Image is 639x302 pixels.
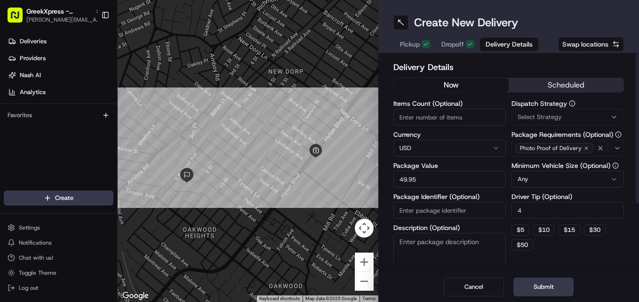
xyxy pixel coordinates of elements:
[559,224,580,236] button: $15
[394,78,509,92] button: now
[80,186,87,193] div: 💻
[533,224,555,236] button: $10
[584,224,606,236] button: $30
[4,221,113,234] button: Settings
[511,162,624,169] label: Minimum Vehicle Size (Optional)
[393,202,506,219] input: Enter package identifier
[71,146,74,153] span: •
[4,251,113,264] button: Chat with us!
[393,171,506,188] input: Enter package value
[393,193,506,200] label: Package Identifier (Optional)
[444,278,504,296] button: Cancel
[20,54,46,63] span: Providers
[4,236,113,249] button: Notifications
[6,181,76,198] a: 📗Knowledge Base
[558,37,624,52] button: Swap locations
[518,113,562,121] span: Select Strategy
[9,9,28,28] img: Nash
[19,284,38,292] span: Log out
[4,281,113,294] button: Log out
[362,296,375,301] a: Terms
[562,40,608,49] span: Swap locations
[520,144,582,152] span: Photo Proof of Delivery
[569,100,575,107] button: Dispatch Strategy
[511,131,624,138] label: Package Requirements (Optional)
[89,185,151,194] span: API Documentation
[19,146,26,154] img: 1736555255976-a54dd68f-1ca7-489b-9aae-adbdc363a1c4
[355,272,374,291] button: Zoom out
[29,146,69,153] span: Regen Pajulas
[513,278,574,296] button: Submit
[120,290,151,302] a: Open this area in Google Maps (opens a new window)
[511,202,624,219] input: Enter driver tip amount
[76,146,95,153] span: [DATE]
[393,131,506,138] label: Currency
[393,162,506,169] label: Package Value
[393,109,506,126] input: Enter number of items
[511,224,529,236] button: $5
[160,93,171,104] button: Start new chat
[24,61,155,71] input: Clear
[4,266,113,279] button: Toggle Theme
[414,15,518,30] h1: Create New Delivery
[19,254,53,262] span: Chat with us!
[400,40,420,49] span: Pickup
[4,108,113,123] div: Favorites
[146,120,171,132] button: See all
[19,185,72,194] span: Knowledge Base
[486,40,533,49] span: Delivery Details
[612,162,619,169] button: Minimum Vehicle Size (Optional)
[509,78,623,92] button: scheduled
[20,71,41,79] span: Nash AI
[355,219,374,238] button: Map camera controls
[511,109,624,126] button: Select Strategy
[441,40,464,49] span: Dropoff
[94,208,114,215] span: Pylon
[19,224,40,231] span: Settings
[393,61,624,74] h2: Delivery Details
[305,296,357,301] span: Map data ©2025 Google
[19,269,56,277] span: Toggle Theme
[9,38,171,53] p: Welcome 👋
[4,51,117,66] a: Providers
[26,16,102,24] button: [PERSON_NAME][EMAIL_ADDRESS][DOMAIN_NAME]
[355,253,374,271] button: Zoom in
[32,90,154,99] div: Start new chat
[259,295,300,302] button: Keyboard shortcuts
[615,131,622,138] button: Package Requirements (Optional)
[4,68,117,83] a: Nash AI
[4,191,113,206] button: Create
[66,207,114,215] a: Powered byPylon
[4,4,97,26] button: GreekXpress - [GEOGRAPHIC_DATA][PERSON_NAME][EMAIL_ADDRESS][DOMAIN_NAME]
[511,239,533,251] button: $50
[511,140,624,157] button: Photo Proof of Delivery
[393,224,506,231] label: Description (Optional)
[120,290,151,302] img: Google
[393,100,506,107] label: Items Count (Optional)
[9,122,60,130] div: Past conversations
[20,37,47,46] span: Deliveries
[9,90,26,107] img: 1736555255976-a54dd68f-1ca7-489b-9aae-adbdc363a1c4
[32,99,119,107] div: We're available if you need us!
[19,239,52,246] span: Notifications
[4,34,117,49] a: Deliveries
[4,85,117,100] a: Analytics
[511,100,624,107] label: Dispatch Strategy
[511,193,624,200] label: Driver Tip (Optional)
[55,194,73,202] span: Create
[9,186,17,193] div: 📗
[26,7,91,16] button: GreekXpress - [GEOGRAPHIC_DATA]
[9,137,24,152] img: Regen Pajulas
[76,181,155,198] a: 💻API Documentation
[20,88,46,96] span: Analytics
